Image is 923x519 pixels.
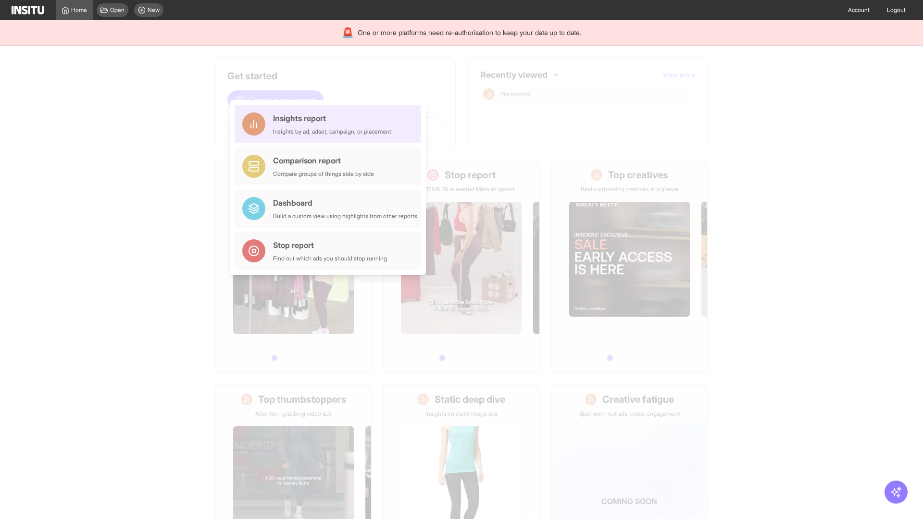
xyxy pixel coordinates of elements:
[273,170,374,178] div: Compare groups of things side by side
[12,6,44,14] img: Logo
[273,212,417,220] div: Build a custom view using highlights from other reports
[110,6,125,14] span: Open
[342,26,354,39] div: 🚨
[358,28,581,37] span: One or more platforms need re-authorisation to keep your data up to date.
[273,155,374,166] div: Comparison report
[71,6,87,14] span: Home
[148,6,160,14] span: New
[273,197,417,209] div: Dashboard
[273,128,391,136] div: Insights by ad, adset, campaign, or placement
[273,112,391,124] div: Insights report
[273,239,387,251] div: Stop report
[273,255,387,262] div: Find out which ads you should stop running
